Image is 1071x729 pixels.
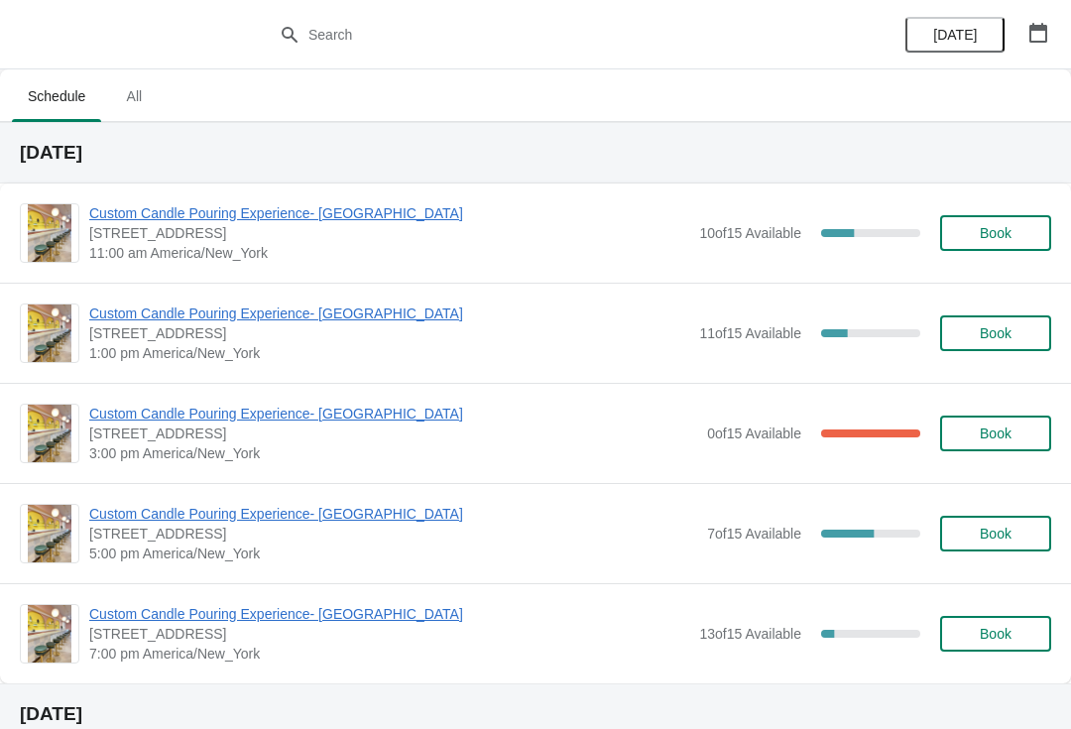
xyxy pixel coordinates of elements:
span: Custom Candle Pouring Experience- [GEOGRAPHIC_DATA] [89,604,689,624]
img: Custom Candle Pouring Experience- Delray Beach | 415 East Atlantic Avenue, Delray Beach, FL, USA ... [28,605,71,663]
span: Custom Candle Pouring Experience- [GEOGRAPHIC_DATA] [89,504,697,524]
button: Book [940,416,1051,451]
img: Custom Candle Pouring Experience- Delray Beach | 415 East Atlantic Avenue, Delray Beach, FL, USA ... [28,304,71,362]
h2: [DATE] [20,143,1051,163]
button: [DATE] [905,17,1005,53]
span: 11:00 am America/New_York [89,243,689,263]
span: Custom Candle Pouring Experience- [GEOGRAPHIC_DATA] [89,404,697,424]
span: [STREET_ADDRESS] [89,323,689,343]
span: 0 of 15 Available [707,425,801,441]
input: Search [307,17,803,53]
img: Custom Candle Pouring Experience- Delray Beach | 415 East Atlantic Avenue, Delray Beach, FL, USA ... [28,405,71,462]
span: 10 of 15 Available [699,225,801,241]
span: Custom Candle Pouring Experience- [GEOGRAPHIC_DATA] [89,304,689,323]
button: Book [940,616,1051,652]
button: Book [940,516,1051,551]
button: Book [940,315,1051,351]
span: Book [980,425,1011,441]
span: 5:00 pm America/New_York [89,544,697,563]
span: Book [980,626,1011,642]
button: Book [940,215,1051,251]
span: 3:00 pm America/New_York [89,443,697,463]
span: [DATE] [933,27,977,43]
span: 13 of 15 Available [699,626,801,642]
span: 7 of 15 Available [707,526,801,542]
span: 1:00 pm America/New_York [89,343,689,363]
img: Custom Candle Pouring Experience- Delray Beach | 415 East Atlantic Avenue, Delray Beach, FL, USA ... [28,505,71,562]
span: Book [980,526,1011,542]
span: Book [980,325,1011,341]
h2: [DATE] [20,704,1051,724]
span: [STREET_ADDRESS] [89,524,697,544]
span: 11 of 15 Available [699,325,801,341]
span: Book [980,225,1011,241]
span: Schedule [12,78,101,114]
span: Custom Candle Pouring Experience- [GEOGRAPHIC_DATA] [89,203,689,223]
span: [STREET_ADDRESS] [89,624,689,644]
span: 7:00 pm America/New_York [89,644,689,664]
span: All [109,78,159,114]
img: Custom Candle Pouring Experience- Delray Beach | 415 East Atlantic Avenue, Delray Beach, FL, USA ... [28,204,71,262]
span: [STREET_ADDRESS] [89,223,689,243]
span: [STREET_ADDRESS] [89,424,697,443]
